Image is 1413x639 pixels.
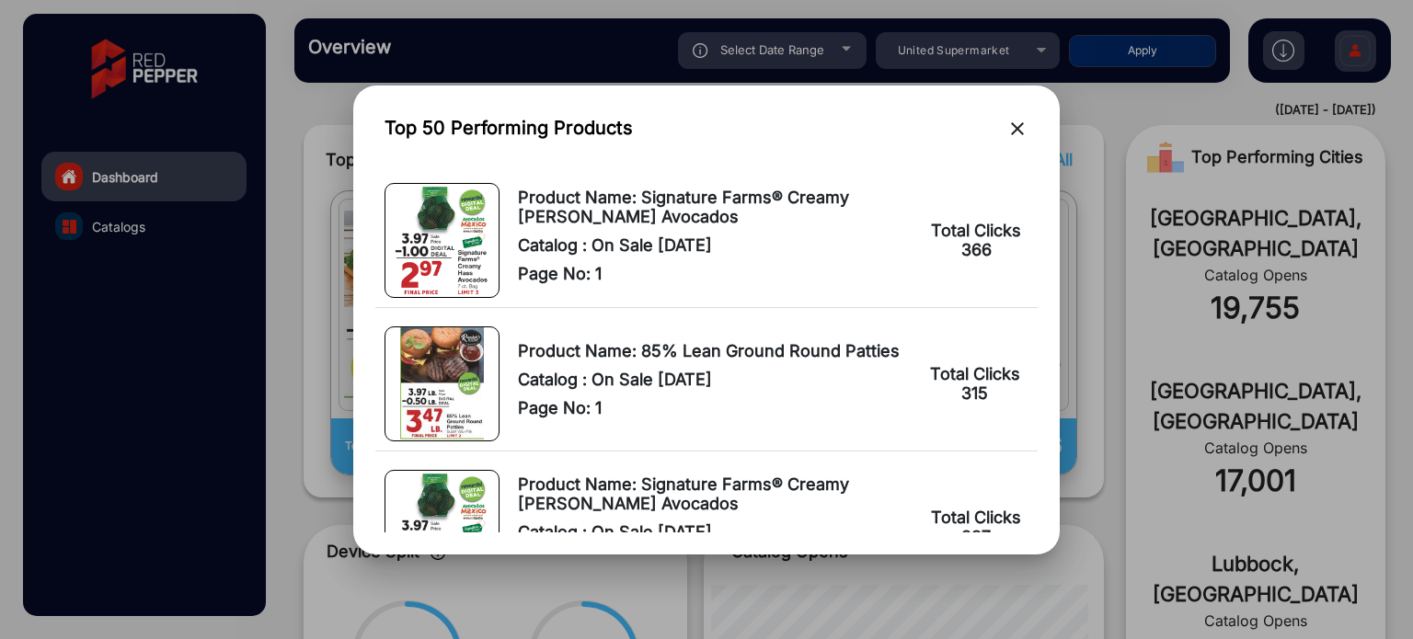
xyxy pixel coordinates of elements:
span: 366 [961,240,992,259]
span: Page No: 1 [518,398,908,417]
span: Catalog : On Sale [DATE] [518,522,910,542]
h3: Top 50 Performing Products [385,117,633,139]
span: 315 [961,383,988,403]
img: Product Image [395,471,488,584]
span: Total Clicks [930,364,1020,383]
span: Product Name: Signature Farms® Creamy [PERSON_NAME] Avocados [518,474,910,513]
span: Page No: 1 [518,264,910,283]
img: Product Image [400,327,484,440]
mat-icon: close [1006,118,1028,140]
span: 287 [961,527,991,546]
img: Product Image [395,184,488,297]
span: Total Clicks [931,221,1021,240]
span: Catalog : On Sale [DATE] [518,235,910,255]
span: Product Name: Signature Farms® Creamy [PERSON_NAME] Avocados [518,188,910,226]
span: Total Clicks [931,508,1021,527]
span: Catalog : On Sale [DATE] [518,370,908,389]
span: Product Name: 85% Lean Ground Round Patties [518,341,908,360]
